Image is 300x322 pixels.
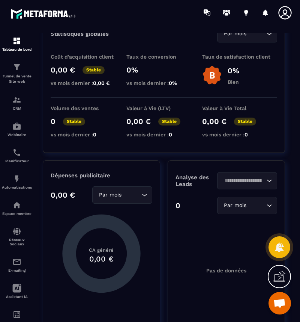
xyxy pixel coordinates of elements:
[12,36,21,45] img: formation
[93,132,96,138] span: 0
[10,7,78,21] img: logo
[217,172,277,189] div: Search for option
[202,105,277,111] p: Valeur à Vie Total
[12,257,21,266] img: email
[51,172,152,179] p: Dépenses publicitaire
[12,148,21,157] img: scheduler
[2,238,32,246] p: Réseaux Sociaux
[12,201,21,210] img: automations
[158,118,180,125] p: Stable
[169,132,172,138] span: 0
[126,80,201,86] p: vs mois dernier :
[2,116,32,142] a: automationsautomationsWebinaire
[82,66,105,74] p: Stable
[217,25,277,42] div: Search for option
[248,201,265,210] input: Search for option
[202,54,277,60] p: Taux de satisfaction client
[222,177,265,185] input: Search for option
[268,292,291,314] div: Ouvrir le chat
[97,191,123,199] span: Par mois
[2,185,32,189] p: Automatisations
[51,190,75,200] p: 0,00 €
[51,105,126,111] p: Volume des ventes
[12,310,21,319] img: accountant
[2,74,32,84] p: Tunnel de vente Site web
[51,65,75,74] p: 0,00 €
[93,80,110,86] span: 0,00 €
[51,30,109,37] p: Statistiques globales
[2,295,32,299] p: Assistant IA
[202,65,222,85] img: b-badge-o.b3b20ee6.svg
[126,105,201,111] p: Valeur à Vie (LTV)
[12,174,21,183] img: automations
[12,63,21,72] img: formation
[2,142,32,169] a: schedulerschedulerPlanificateur
[123,191,140,199] input: Search for option
[222,30,248,38] span: Par mois
[2,221,32,252] a: social-networksocial-networkRéseaux Sociaux
[217,197,277,214] div: Search for option
[234,118,256,125] p: Stable
[2,31,32,57] a: formationformationTableau de bord
[2,106,32,110] p: CRM
[63,118,85,125] p: Stable
[126,117,151,126] p: 0,00 €
[2,252,32,278] a: emailemailE-mailing
[202,132,277,138] p: vs mois dernier :
[175,201,180,210] p: 0
[2,268,32,272] p: E-mailing
[228,66,239,75] p: 0%
[2,47,32,51] p: Tableau de bord
[244,132,248,138] span: 0
[2,195,32,221] a: automationsautomationsEspace membre
[2,278,32,304] a: Assistant IA
[206,268,246,274] p: Pas de données
[51,80,126,86] p: vs mois dernier :
[2,159,32,163] p: Planificateur
[175,174,226,187] p: Analyse des Leads
[202,117,226,126] p: 0,00 €
[126,65,201,74] p: 0%
[126,54,201,60] p: Taux de conversion
[2,133,32,137] p: Webinaire
[228,79,239,85] p: Bien
[222,201,248,210] span: Par mois
[2,169,32,195] a: automationsautomationsAutomatisations
[248,30,265,38] input: Search for option
[169,80,177,86] span: 0%
[12,227,21,236] img: social-network
[2,57,32,90] a: formationformationTunnel de vente Site web
[2,212,32,216] p: Espace membre
[51,54,126,60] p: Coût d'acquisition client
[12,95,21,104] img: formation
[92,186,152,204] div: Search for option
[12,122,21,131] img: automations
[2,90,32,116] a: formationformationCRM
[126,132,201,138] p: vs mois dernier :
[51,132,126,138] p: vs mois dernier :
[51,117,55,126] p: 0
